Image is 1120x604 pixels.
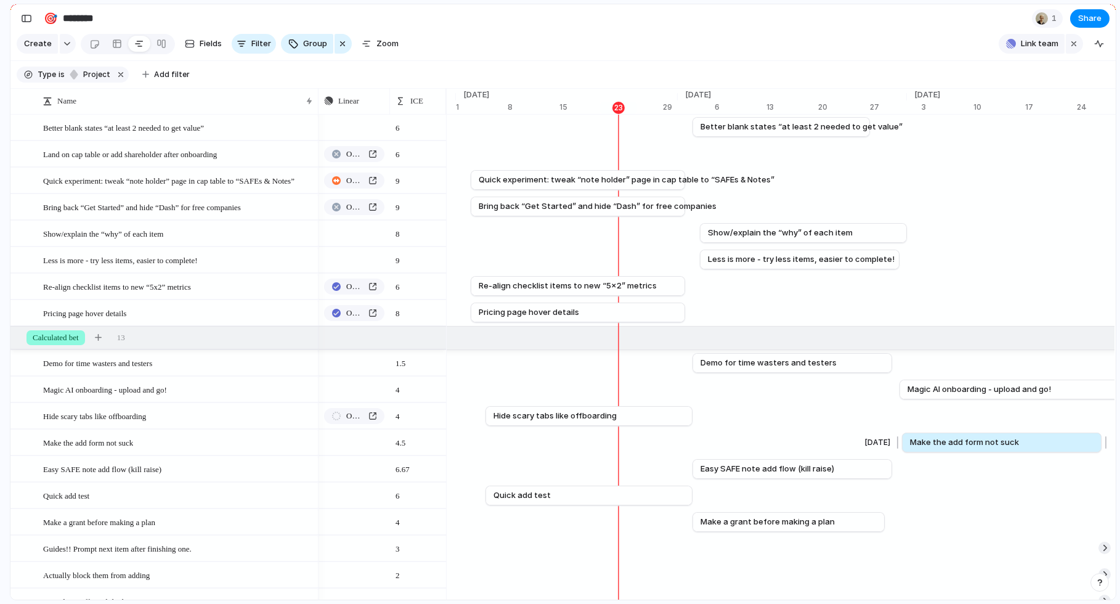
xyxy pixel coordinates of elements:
span: Actually block them from adding [43,568,150,582]
span: 1.5 [391,351,410,370]
a: Make a grant before making a plan [700,513,877,531]
div: 8 [508,102,559,113]
span: 4 [391,510,405,529]
a: Magic AI onboarding - upload and go! [907,380,1113,399]
div: 15 [559,102,611,113]
div: 20 [818,102,870,113]
div: 🎯 [44,10,57,27]
span: Open in Linear [346,201,363,213]
a: Hide scary tabs like offboarding [493,407,684,425]
button: Add filter [135,66,197,83]
span: 6 [391,142,405,161]
span: Bring back “Get Started” and hide “Dash” for free companies [43,200,241,214]
span: Quick experiment: tweak “note holder” page in cap table to “SAFEs & Notes” [479,174,774,186]
a: Better blank states “at least 2 needed to get value” [700,118,862,136]
span: Magic AI onboarding - upload and go! [907,383,1051,396]
span: Open in Linear [346,410,363,422]
a: Bring back “Get Started” and hide “Dash” for free companies [479,197,677,216]
span: Land on cap table or add shareholder after onboarding [43,147,217,161]
span: Name [57,95,76,107]
a: Less is more - try less items, easier to complete! [708,250,891,269]
span: Open in Linear [346,174,363,187]
a: Open inLinear [324,408,384,424]
button: Filter [232,34,276,54]
span: Filter [251,38,271,50]
span: Fields [200,38,222,50]
button: Create [17,34,58,54]
a: Pricing page hover details [479,303,677,322]
span: [DATE] [456,89,497,101]
span: Bring back “Get Started” and hide “Dash” for free companies [479,200,716,213]
span: Make a grant before making a plan [43,515,155,529]
span: Quick experiment: tweak “note holder” page in cap table to “SAFEs & Notes” [43,173,294,187]
span: Re-align checklist items to new “5x2” metrics [43,279,191,293]
span: 8 [391,221,405,240]
div: 27 [870,102,907,113]
div: 13 [766,102,818,113]
div: 10 [973,102,1025,113]
button: Link team [999,34,1065,54]
span: Pricing page hover details [43,306,126,320]
span: 6 [391,483,405,502]
span: Create [24,38,52,50]
span: Demo for time wasters and testers [700,357,837,369]
a: Open inLinear [324,279,384,295]
span: Open in Linear [346,148,363,160]
span: Easy SAFE note add flow (kill raise) [700,463,834,475]
div: 22 [611,102,663,113]
span: 13 [117,332,125,344]
span: 6 [391,115,405,134]
span: project [79,69,110,80]
span: 9 [391,195,405,214]
a: Quick add test [493,486,684,505]
span: 8 [391,301,405,320]
div: 1 [456,102,508,113]
span: Share [1078,12,1102,25]
span: 6 [391,274,405,293]
span: 3 [391,536,405,555]
span: Open in Linear [346,307,363,319]
span: Pricing page hover details [479,306,579,319]
a: Open inLinear [324,173,384,189]
button: Fields [180,34,227,54]
span: Hide scary tabs like offboarding [493,410,617,422]
span: Calculated bet [33,332,79,344]
a: Show/explain the “why” of each item [708,224,899,242]
span: Make the add form not suck [43,435,133,449]
div: [DATE] [860,436,895,449]
span: Link team [1021,38,1058,50]
span: is [59,69,65,80]
span: Less is more - try less items, easier to complete! [43,253,198,267]
span: Better blank states “at least 2 needed to get value” [43,120,204,134]
a: Open inLinear [324,305,384,321]
div: 29 [663,102,678,113]
span: Type [38,69,56,80]
span: Quick add test [43,488,89,502]
a: Demo for time wasters and testers [700,354,884,372]
button: is [56,68,67,81]
span: Show/explain the “why” of each item [708,227,853,239]
span: Add filter [154,69,190,80]
span: ICE [410,95,423,107]
div: 23 [612,102,625,114]
span: Zoom [376,38,399,50]
a: Easy SAFE note add flow (kill raise) [700,460,884,478]
span: Easy SAFE note add flow (kill raise) [43,462,161,476]
span: 4 [391,404,405,423]
span: Re-align checklist items to new “5x2” metrics [479,280,657,292]
span: Make the add form not suck [910,436,1019,449]
div: 17 [1025,102,1077,113]
span: Make a grant before making a plan [700,516,835,528]
span: 4 [391,377,405,396]
a: Re-align checklist items to new “5x2” metrics [479,277,677,295]
span: [DATE] [907,89,948,101]
span: 6.67 [391,457,415,476]
span: Better blank states “at least 2 needed to get value” [700,121,903,133]
span: 2 [391,563,405,582]
a: Open inLinear [324,146,384,162]
button: Group [281,34,333,54]
span: 1 [1052,12,1060,25]
a: Open inLinear [324,199,384,215]
button: 🎯 [41,9,60,28]
span: 9 [391,248,405,267]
